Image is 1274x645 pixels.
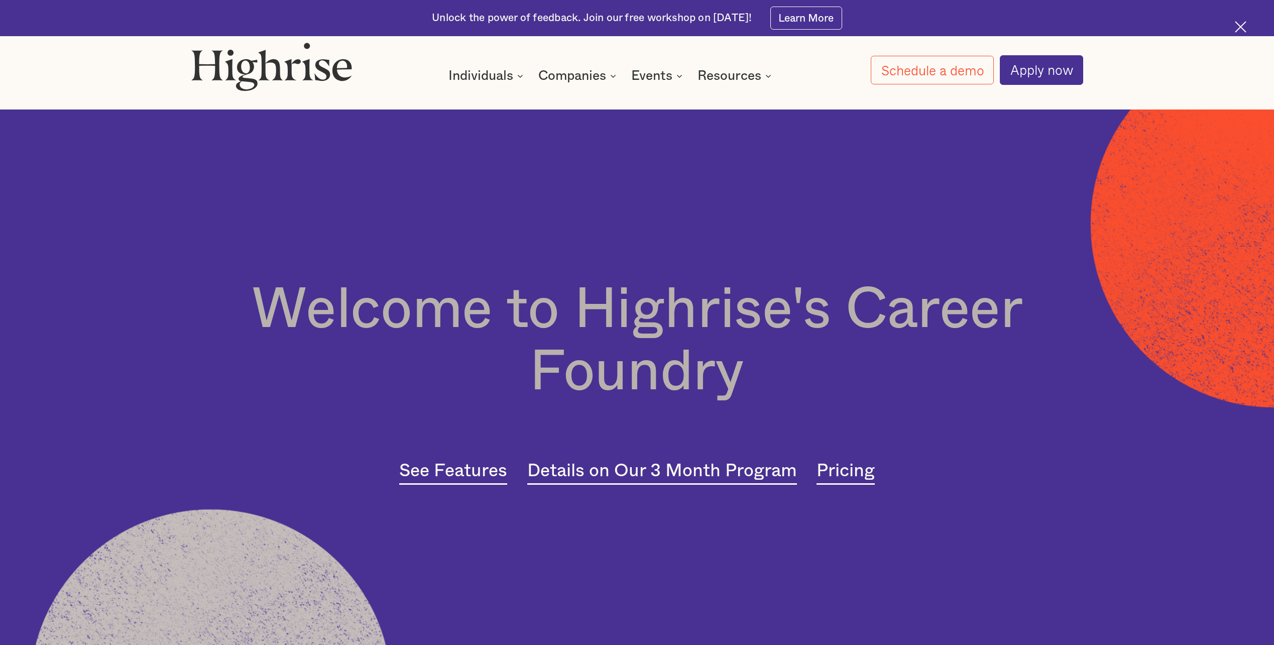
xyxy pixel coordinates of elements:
[1000,55,1083,84] a: Apply now
[196,279,1078,404] h1: Welcome to Highrise's Career Foundry
[631,70,685,82] div: Events
[698,70,761,82] div: Resources
[631,70,672,82] div: Events
[191,42,353,91] img: Highrise logo
[770,7,842,29] a: Learn More
[538,70,619,82] div: Companies
[698,70,774,82] div: Resources
[817,459,875,484] a: Pricing
[432,11,752,26] div: Unlock the power of feedback. Join our free workshop on [DATE]!
[1235,21,1246,33] img: Cross icon
[871,56,994,85] a: Schedule a demo
[399,459,507,484] a: See Features
[538,70,606,82] div: Companies
[448,70,513,82] div: Individuals
[527,459,797,484] a: Details on Our 3 Month Program
[448,70,526,82] div: Individuals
